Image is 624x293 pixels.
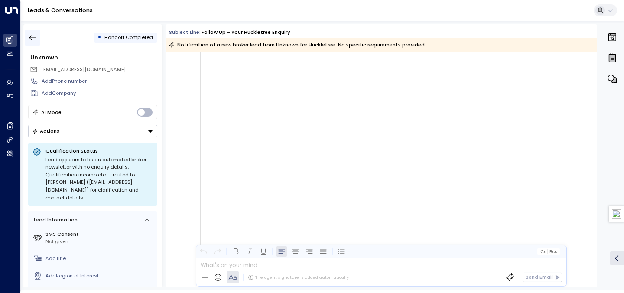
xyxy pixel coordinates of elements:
div: Button group with a nested menu [28,125,157,137]
div: Actions [32,128,59,134]
div: Follow up - Your Huckletree Enquiry [201,29,290,36]
label: SMS Consent [45,231,154,238]
p: Qualification Status [45,147,153,154]
button: Undo [198,246,209,257]
div: AI Mode [41,108,62,117]
div: Notification of a new broker lead from Unknown for Huckletree. No specific requirements provided [169,40,425,49]
span: Handoff Completed [104,34,153,41]
div: Not given [45,238,154,245]
div: AddCompany [42,90,157,97]
div: AddRegion of Interest [45,272,154,280]
button: Actions [28,125,157,137]
span: | [547,249,549,254]
div: Lead appears to be an automated broker newsletter with no enquiry details. Qualification incomple... [45,156,153,202]
div: • [97,31,101,44]
div: AddPhone number [42,78,157,85]
div: Unknown [30,53,157,62]
div: AddTitle [45,255,154,262]
button: Cc|Bcc [537,248,560,255]
span: Cc Bcc [540,249,557,254]
span: hello@askofficio.com [41,66,126,73]
div: The agent signature is added automatically [248,274,349,280]
span: Subject Line: [169,29,201,36]
a: Leads & Conversations [28,7,93,14]
button: Redo [212,246,223,257]
span: [EMAIL_ADDRESS][DOMAIN_NAME] [41,66,126,73]
div: Lead Information [31,216,78,224]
